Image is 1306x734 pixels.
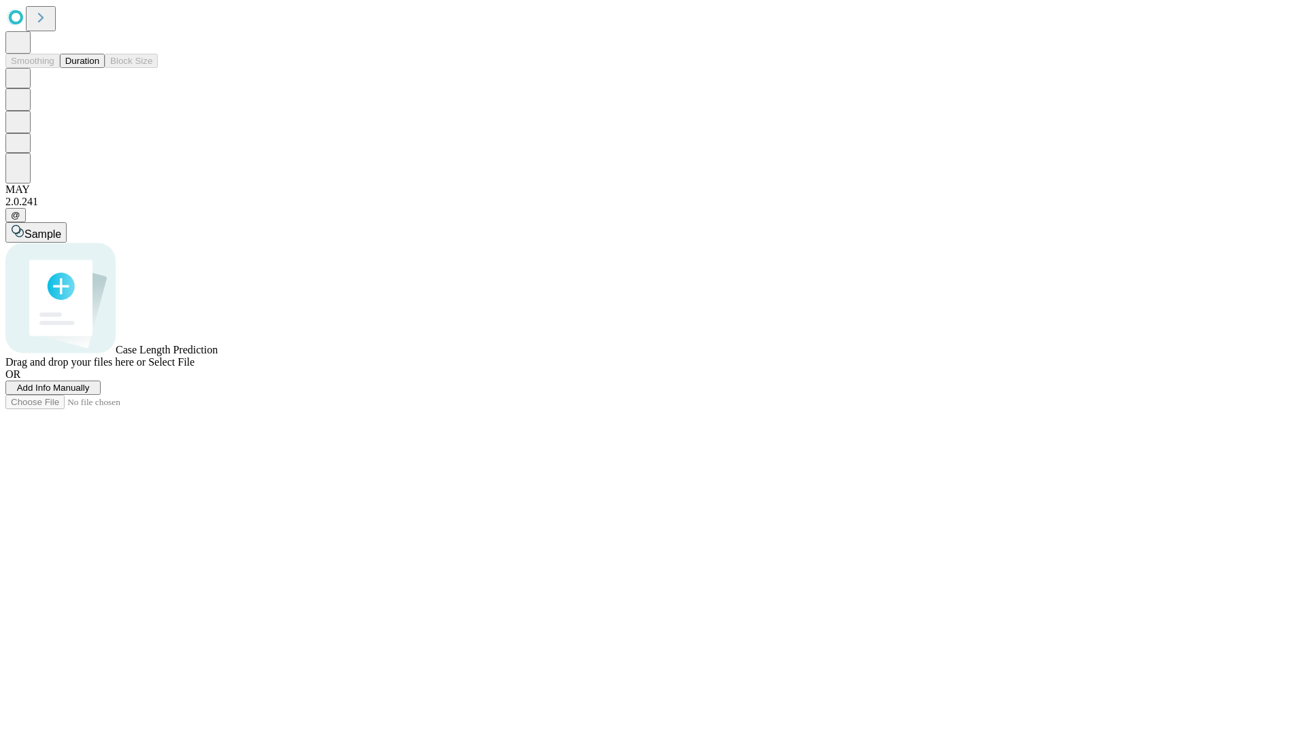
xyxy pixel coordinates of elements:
[148,356,195,368] span: Select File
[105,54,158,68] button: Block Size
[5,196,1301,208] div: 2.0.241
[5,222,67,243] button: Sample
[5,368,20,380] span: OR
[60,54,105,68] button: Duration
[116,344,218,355] span: Case Length Prediction
[5,54,60,68] button: Smoothing
[24,228,61,240] span: Sample
[5,208,26,222] button: @
[5,381,101,395] button: Add Info Manually
[11,210,20,220] span: @
[5,183,1301,196] div: MAY
[5,356,146,368] span: Drag and drop your files here or
[17,383,90,393] span: Add Info Manually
